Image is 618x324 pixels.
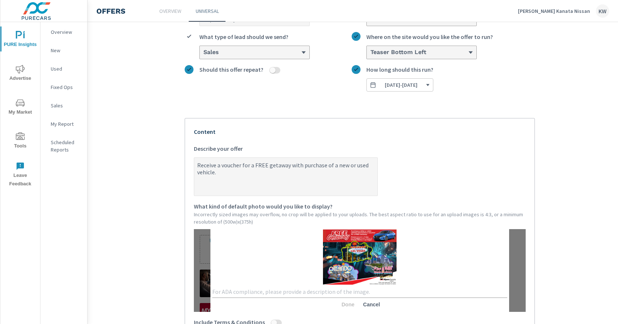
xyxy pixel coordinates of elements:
[51,102,81,109] p: Sales
[199,65,263,74] span: Should this offer repeat?
[51,139,81,153] p: Scheduled Reports
[40,63,87,74] div: Used
[0,22,40,191] div: nav menu
[194,202,333,211] span: What kind of default photo would you like to display?
[363,301,380,308] span: Cancel
[51,83,81,91] p: Fixed Ops
[323,229,397,285] img: lJ3p9mRPf3b6f2IfNzP9rV05AAAAAElFTkSuQmCC
[51,28,81,36] p: Overview
[194,144,243,153] span: Describe your offer
[40,137,87,155] div: Scheduled Reports
[40,82,87,93] div: Fixed Ops
[51,47,81,54] p: New
[194,211,526,225] p: Incorrectly sized images may overflow, no crop will be applied to your uploads. The best aspect r...
[518,8,590,14] p: [PERSON_NAME] Kanata Nissan
[196,7,219,15] p: Universal
[40,26,87,38] div: Overview
[360,298,383,311] button: Cancel
[40,118,87,129] div: My Report
[366,32,493,41] span: Where on the site would you like the offer to run?
[3,132,38,150] span: Tools
[51,120,81,128] p: My Report
[370,49,426,56] h6: Teaser Bottom Left
[270,67,276,74] button: Should this offer repeat?
[385,82,418,88] span: [DATE] - [DATE]
[3,31,38,49] span: PURE Insights
[3,162,38,188] span: Leave Feedback
[199,32,288,41] span: What type of lead should we send?
[194,159,377,196] textarea: Describe your offer
[596,4,609,18] div: KW
[366,78,433,92] button: How long should this run?
[40,100,87,111] div: Sales
[51,65,81,72] p: Used
[3,65,38,83] span: Advertise
[366,65,433,74] span: How long should this run?
[203,49,219,56] h6: Sales
[194,127,526,136] p: Content
[159,7,181,15] p: Overview
[3,99,38,117] span: My Market
[96,7,125,15] h4: Offers
[40,45,87,56] div: New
